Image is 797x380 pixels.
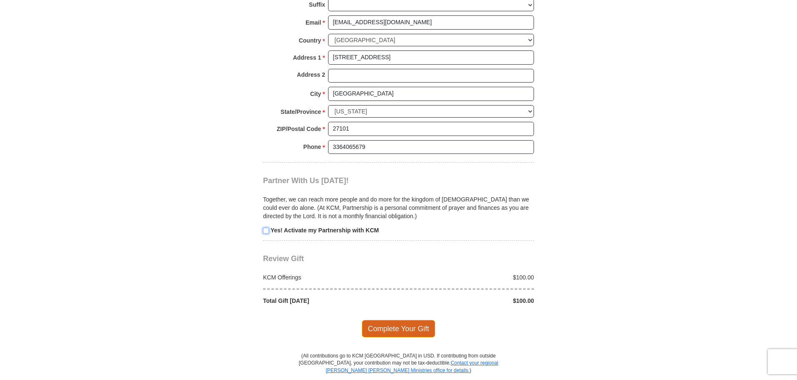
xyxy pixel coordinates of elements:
strong: State/Province [281,106,321,118]
a: Contact your regional [PERSON_NAME] [PERSON_NAME] Ministries office for details. [326,360,498,373]
strong: Phone [303,141,321,153]
strong: City [310,88,321,100]
div: $100.00 [398,273,539,282]
strong: Address 1 [293,52,321,63]
span: Complete Your Gift [362,320,436,337]
p: Together, we can reach more people and do more for the kingdom of [DEMOGRAPHIC_DATA] than we coul... [263,195,534,220]
div: Total Gift [DATE] [259,297,399,305]
strong: Address 2 [297,69,325,81]
strong: Country [299,35,321,46]
div: KCM Offerings [259,273,399,282]
div: $100.00 [398,297,539,305]
strong: Yes! Activate my Partnership with KCM [271,227,379,234]
strong: Email [306,17,321,28]
span: Partner With Us [DATE]! [263,176,349,185]
strong: ZIP/Postal Code [277,123,321,135]
span: Review Gift [263,254,304,263]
